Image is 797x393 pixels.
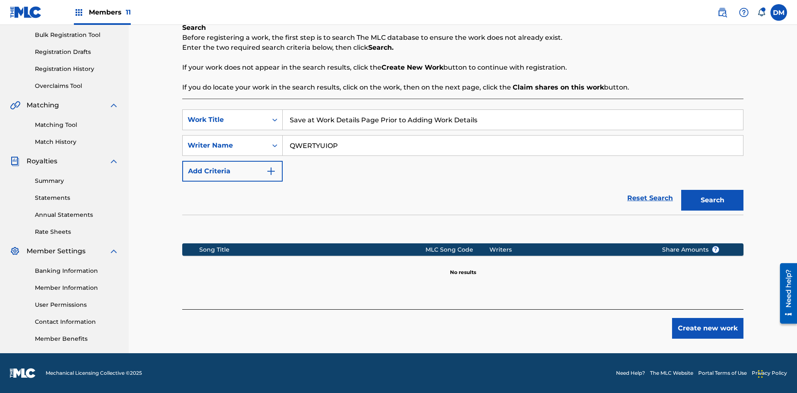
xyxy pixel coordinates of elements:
p: Enter the two required search criteria below, then click [182,43,743,53]
span: Member Settings [27,246,86,256]
div: Help [736,4,752,21]
strong: Search. [368,44,394,51]
a: Bulk Registration Tool [35,31,119,39]
strong: Claim shares on this work [513,83,604,91]
img: 9d2ae6d4665cec9f34b9.svg [266,166,276,176]
p: No results [450,259,476,276]
a: Public Search [714,4,731,21]
a: Match History [35,138,119,146]
form: Search Form [182,109,743,215]
a: Need Help? [616,369,645,377]
iframe: Resource Center [774,260,797,328]
span: Members [89,7,131,17]
img: logo [10,368,36,378]
span: Mechanical Licensing Collective © 2025 [46,369,142,377]
img: Royalties [10,156,20,166]
p: If you do locate your work in the search results, click on the work, then on the next page, click... [182,82,743,92]
img: expand [109,100,119,110]
a: User Permissions [35,301,119,309]
a: Banking Information [35,267,119,275]
span: Matching [27,100,59,110]
div: Notifications [757,8,765,17]
div: Writer Name [188,141,262,150]
p: Before registering a work, the first step is to search The MLC database to ensure the work does n... [182,33,743,43]
a: Reset Search [623,189,677,207]
button: Create new work [672,318,743,339]
span: Royalties [27,156,57,166]
a: Member Benefits [35,335,119,343]
img: search [717,7,727,17]
span: Share Amounts [662,245,719,254]
a: Privacy Policy [752,369,787,377]
iframe: Chat Widget [755,353,797,393]
img: MLC Logo [10,6,42,18]
a: Contact Information [35,318,119,326]
a: Matching Tool [35,121,119,129]
div: Drag [758,361,763,386]
img: help [739,7,749,17]
a: Summary [35,177,119,185]
button: Search [681,190,743,211]
button: Add Criteria [182,161,283,182]
a: Statements [35,194,119,202]
a: Portal Terms of Use [698,369,747,377]
a: Registration Drafts [35,48,119,56]
a: Overclaims Tool [35,82,119,90]
span: 11 [126,8,131,16]
a: Registration History [35,65,119,73]
p: If your work does not appear in the search results, click the button to continue with registration. [182,63,743,73]
img: expand [109,156,119,166]
div: Writers [489,245,649,254]
img: Member Settings [10,246,20,256]
a: Rate Sheets [35,228,119,236]
img: expand [109,246,119,256]
b: Search [182,24,206,32]
a: Member Information [35,284,119,292]
a: The MLC Website [650,369,693,377]
div: MLC Song Code [425,245,489,254]
img: Matching [10,100,20,110]
strong: Create New Work [381,63,443,71]
a: Annual Statements [35,211,119,219]
img: Top Rightsholders [74,7,84,17]
div: User Menu [770,4,787,21]
div: Work Title [188,115,262,125]
span: ? [712,246,719,253]
div: Song Title [199,245,425,254]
